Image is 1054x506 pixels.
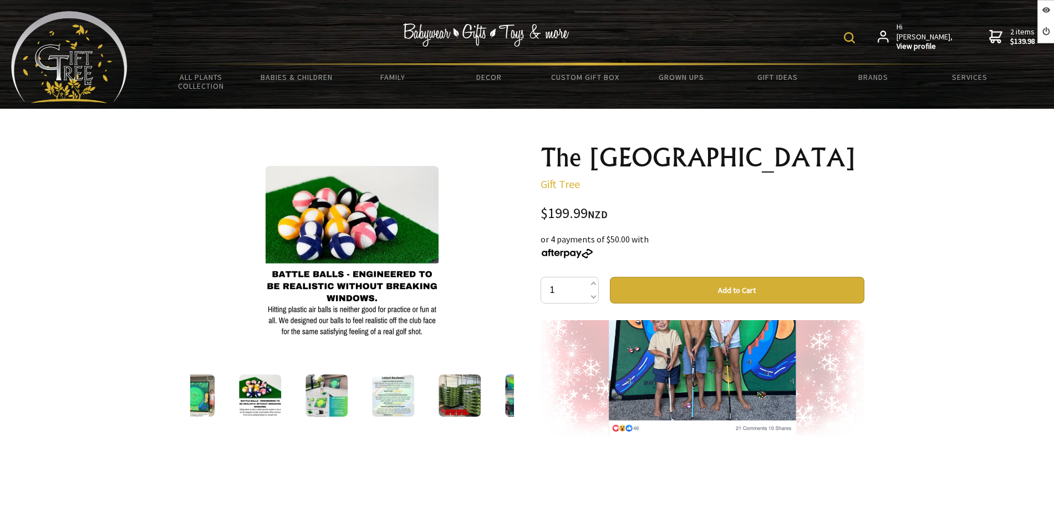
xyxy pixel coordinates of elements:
[897,42,954,52] strong: View profile
[826,65,921,89] a: Brands
[439,375,481,417] img: The Battle Golf Practice Arena
[633,65,729,89] a: Grown Ups
[441,65,537,89] a: Decor
[921,65,1017,89] a: Services
[541,232,864,259] div: or 4 payments of $50.00 with
[505,375,547,417] img: The Battle Golf Practice Arena
[1010,37,1035,47] strong: $139.98
[541,177,580,191] a: Gift Tree
[153,65,249,98] a: All Plants Collection
[541,206,864,221] div: $199.99
[610,277,864,303] button: Add to Cart
[403,23,569,47] img: Babywear - Gifts - Toys & more
[541,144,864,171] h1: The [GEOGRAPHIC_DATA]
[172,375,215,417] img: The Battle Golf Practice Arena
[989,22,1035,52] a: 2 items$139.98
[541,249,594,259] img: Afterpay
[266,166,439,339] img: The Battle Golf Practice Arena
[345,65,441,89] a: Family
[588,208,608,221] span: NZD
[537,65,633,89] a: Custom Gift Box
[729,65,825,89] a: Gift Ideas
[11,11,128,103] img: Babyware - Gifts - Toys and more...
[372,375,414,417] img: The Battle Golf Practice Arena
[897,22,954,52] span: Hi [PERSON_NAME],
[878,22,954,52] a: Hi [PERSON_NAME],View profile
[1010,27,1035,47] span: 2 items
[305,375,348,417] img: The Battle Golf Practice Arena
[249,65,345,89] a: Babies & Children
[844,32,855,43] img: product search
[239,375,281,417] img: The Battle Golf Practice Arena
